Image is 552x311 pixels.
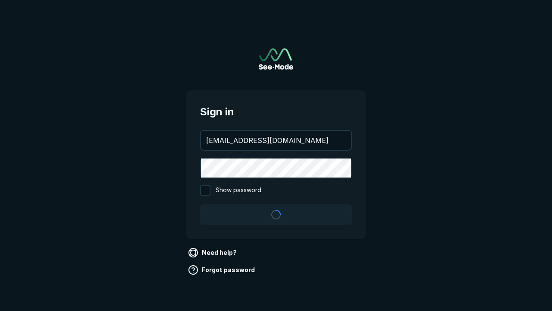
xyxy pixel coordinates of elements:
a: Forgot password [186,263,258,277]
a: Go to sign in [259,48,293,70]
a: Need help? [186,246,240,260]
span: Show password [216,185,261,196]
img: See-Mode Logo [259,48,293,70]
input: your@email.com [201,131,351,150]
span: Sign in [200,104,352,120]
